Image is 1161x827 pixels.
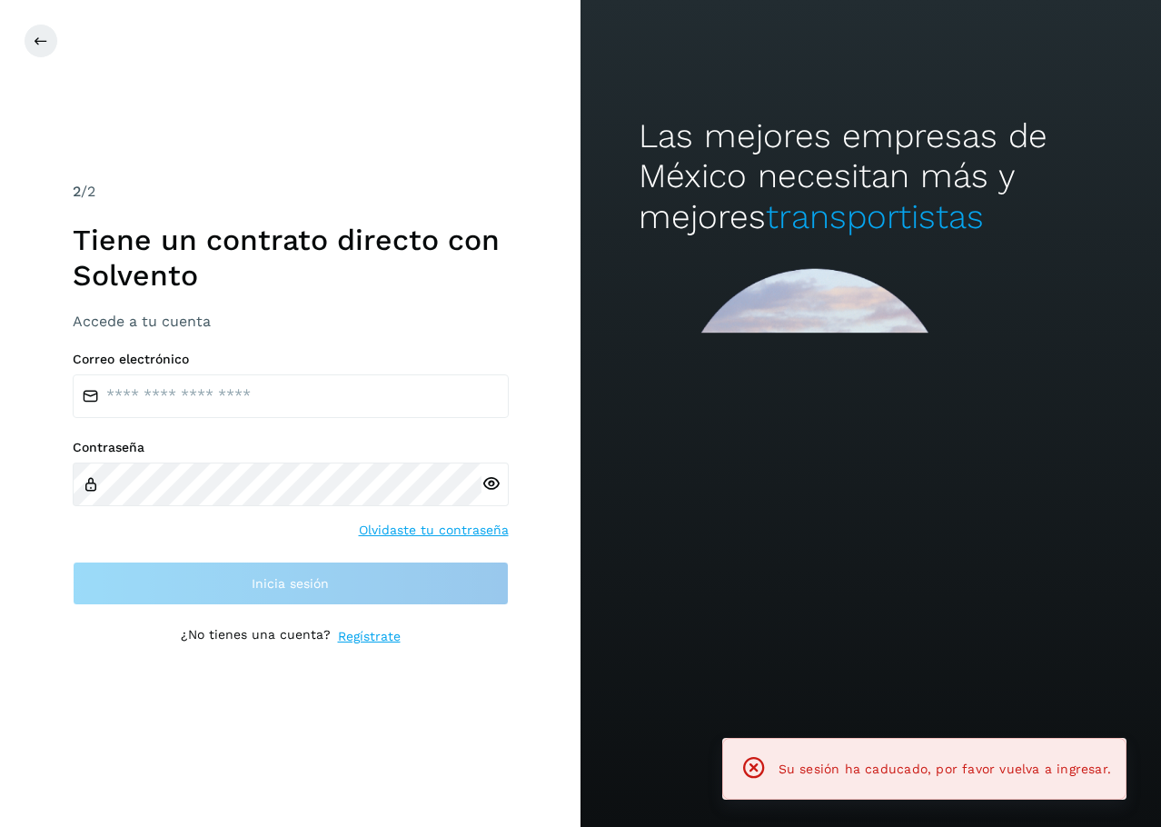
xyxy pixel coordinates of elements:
div: /2 [73,181,509,203]
button: Inicia sesión [73,562,509,605]
span: transportistas [766,197,984,236]
h3: Accede a tu cuenta [73,313,509,330]
label: Contraseña [73,440,509,455]
p: ¿No tienes una cuenta? [181,627,331,646]
h2: Las mejores empresas de México necesitan más y mejores [639,116,1103,237]
h1: Tiene un contrato directo con Solvento [73,223,509,293]
a: Regístrate [338,627,401,646]
a: Olvidaste tu contraseña [359,521,509,540]
label: Correo electrónico [73,352,509,367]
span: Inicia sesión [252,577,329,590]
span: Su sesión ha caducado, por favor vuelva a ingresar. [779,762,1111,776]
span: 2 [73,183,81,200]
